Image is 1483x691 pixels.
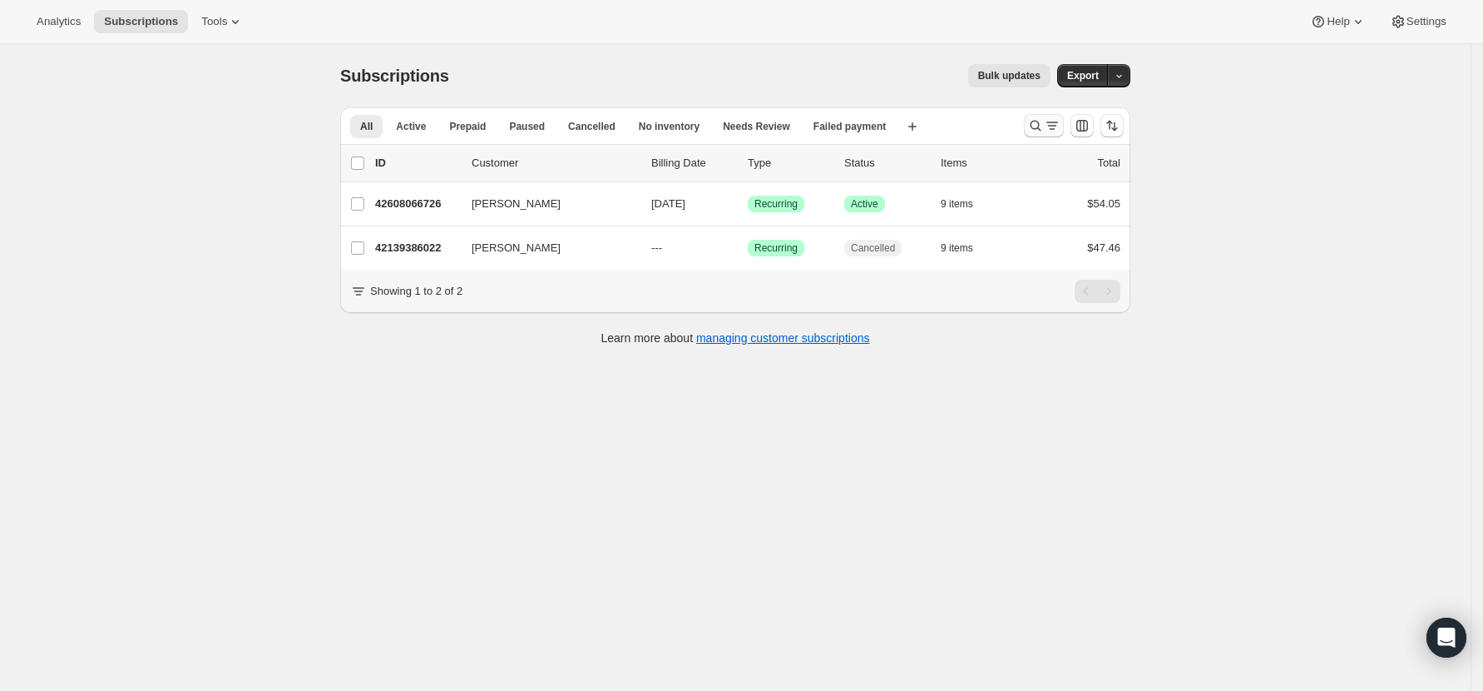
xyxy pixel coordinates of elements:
span: Failed payment [813,120,886,133]
button: Tools [191,10,254,33]
p: Total [1098,155,1120,172]
span: Cancelled [568,120,615,133]
span: Recurring [754,241,798,255]
span: Bulk updates [978,69,1041,82]
button: 9 items [941,236,991,260]
button: Subscriptions [94,10,188,33]
span: [DATE] [651,197,685,210]
span: Paused [509,120,545,133]
div: Open Intercom Messenger [1426,618,1466,658]
p: 42139386022 [375,240,458,256]
div: IDCustomerBilling DateTypeStatusItemsTotal [375,155,1120,172]
span: Subscriptions [104,15,178,28]
a: managing customer subscriptions [696,331,870,345]
span: All [360,120,373,133]
p: Status [844,155,927,172]
button: Bulk updates [968,64,1050,87]
span: Needs Review [723,120,790,133]
span: Tools [201,15,227,28]
span: Export [1067,69,1099,82]
button: Help [1300,10,1376,33]
span: $54.05 [1087,197,1120,210]
p: Customer [472,155,638,172]
p: Learn more about [601,330,870,346]
button: Customize table column order and visibility [1070,114,1094,137]
span: Analytics [37,15,81,28]
button: Search and filter results [1024,114,1064,137]
button: [PERSON_NAME] [462,235,628,261]
span: Active [396,120,426,133]
div: Items [941,155,1024,172]
p: ID [375,155,458,172]
span: $47.46 [1087,241,1120,254]
button: Analytics [27,10,91,33]
button: Settings [1380,10,1456,33]
button: Export [1057,64,1109,87]
span: Settings [1406,15,1446,28]
span: Prepaid [449,120,486,133]
span: Subscriptions [340,67,449,85]
button: [PERSON_NAME] [462,191,628,217]
div: 42139386022[PERSON_NAME]---SuccessRecurringCancelled9 items$47.46 [375,236,1120,260]
span: 9 items [941,241,973,255]
nav: Pagination [1075,280,1120,303]
button: Sort the results [1100,114,1124,137]
p: 42608066726 [375,196,458,212]
span: Cancelled [851,241,895,255]
span: Recurring [754,197,798,211]
span: --- [651,241,662,254]
p: Billing Date [651,155,734,172]
span: Active [851,197,878,211]
span: 9 items [941,197,973,211]
div: 42608066726[PERSON_NAME][DATE]SuccessRecurringSuccessActive9 items$54.05 [375,192,1120,216]
span: Help [1327,15,1349,28]
p: Showing 1 to 2 of 2 [370,283,462,300]
span: [PERSON_NAME] [472,240,561,256]
span: [PERSON_NAME] [472,196,561,212]
div: Type [748,155,831,172]
button: Create new view [899,115,926,138]
button: 9 items [941,192,991,216]
span: No inventory [639,120,699,133]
